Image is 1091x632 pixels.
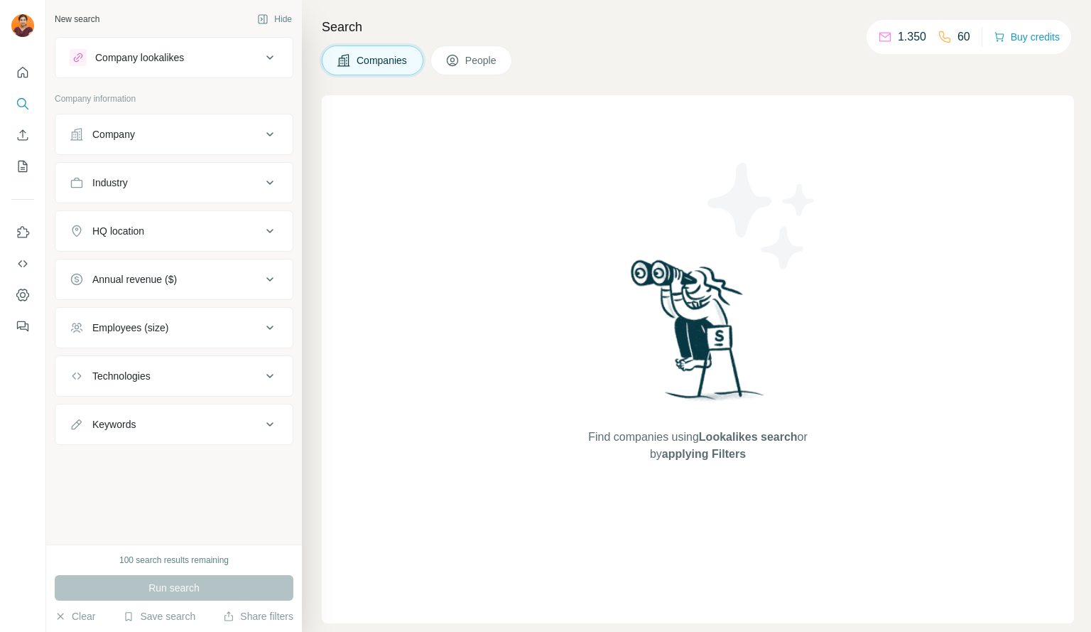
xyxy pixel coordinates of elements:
[898,28,926,45] p: 1.350
[11,60,34,85] button: Quick start
[55,359,293,393] button: Technologies
[95,50,184,65] div: Company lookalikes
[55,311,293,345] button: Employees (size)
[11,14,34,37] img: Avatar
[55,407,293,441] button: Keywords
[92,417,136,432] div: Keywords
[698,152,826,280] img: Surfe Illustration - Stars
[11,154,34,179] button: My lists
[699,431,798,443] span: Lookalikes search
[55,262,293,296] button: Annual revenue ($)
[92,224,144,238] div: HQ location
[123,609,195,623] button: Save search
[584,429,811,463] span: Find companies using or by
[662,448,746,460] span: applying Filters
[11,282,34,308] button: Dashboard
[11,91,34,117] button: Search
[92,321,168,335] div: Employees (size)
[957,28,970,45] p: 60
[119,554,229,567] div: 100 search results remaining
[92,127,135,141] div: Company
[92,176,128,190] div: Industry
[55,166,293,200] button: Industry
[11,220,34,245] button: Use Surfe on LinkedIn
[322,17,1074,37] h4: Search
[223,609,293,623] button: Share filters
[55,41,293,75] button: Company lookalikes
[11,122,34,148] button: Enrich CSV
[624,256,772,414] img: Surfe Illustration - Woman searching with binoculars
[11,314,34,339] button: Feedback
[55,13,99,26] div: New search
[465,53,498,68] span: People
[55,92,293,105] p: Company information
[55,117,293,151] button: Company
[994,27,1060,47] button: Buy credits
[92,272,177,286] div: Annual revenue ($)
[55,609,95,623] button: Clear
[357,53,408,68] span: Companies
[55,214,293,248] button: HQ location
[92,369,151,383] div: Technologies
[11,251,34,277] button: Use Surfe API
[247,9,302,30] button: Hide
